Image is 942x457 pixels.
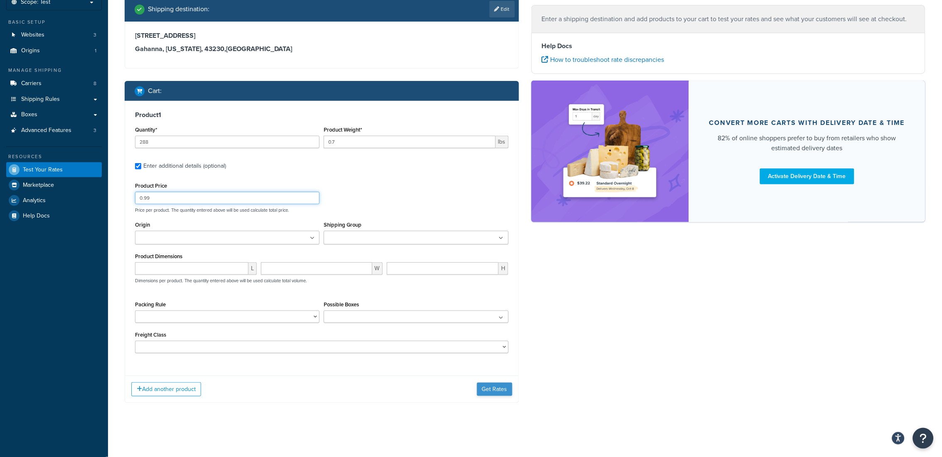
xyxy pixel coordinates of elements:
[913,428,934,449] button: Open Resource Center
[95,47,96,54] span: 1
[21,47,40,54] span: Origins
[324,222,362,228] label: Shipping Group
[135,111,509,119] h3: Product 1
[760,169,854,184] a: Activate Delivery Date & Time
[489,1,515,17] a: Edit
[6,193,102,208] a: Analytics
[135,136,320,148] input: 0.0
[135,332,166,338] label: Freight Class
[542,41,915,51] h4: Help Docs
[496,136,509,148] span: lbs
[23,197,46,204] span: Analytics
[135,127,157,133] label: Quantity*
[135,253,182,259] label: Product Dimensions
[324,127,362,133] label: Product Weight*
[6,208,102,223] a: Help Docs
[135,301,166,308] label: Packing Rule
[148,87,162,95] h2: Cart :
[6,162,102,177] a: Test Your Rates
[21,111,37,118] span: Boxes
[6,27,102,43] a: Websites3
[6,76,102,91] li: Carriers
[542,13,915,25] p: Enter a shipping destination and add products to your cart to test your rates and see what your c...
[135,183,167,189] label: Product Price
[477,383,512,396] button: Get Rates
[21,80,42,87] span: Carriers
[709,119,905,127] div: Convert more carts with delivery date & time
[135,222,150,228] label: Origin
[131,382,201,396] button: Add another product
[499,262,508,275] span: H
[93,127,96,134] span: 3
[6,178,102,193] a: Marketplace
[93,32,96,39] span: 3
[143,160,226,172] div: Enter additional details (optional)
[372,262,383,275] span: W
[6,153,102,160] div: Resources
[542,55,664,64] a: How to troubleshoot rate discrepancies
[6,43,102,59] a: Origins1
[6,123,102,138] a: Advanced Features3
[248,262,257,275] span: L
[148,5,209,13] h2: Shipping destination :
[6,27,102,43] li: Websites
[93,80,96,87] span: 8
[6,76,102,91] a: Carriers8
[558,93,662,210] img: feature-image-ddt-36eae7f7280da8017bfb280eaccd9c446f90b1fe08728e4019434db127062ab4.png
[6,67,102,74] div: Manage Shipping
[6,43,102,59] li: Origins
[135,163,141,169] input: Enter additional details (optional)
[21,127,71,134] span: Advanced Features
[324,136,495,148] input: 0.00
[709,133,905,153] div: 82% of online shoppers prefer to buy from retailers who show estimated delivery dates
[6,92,102,107] a: Shipping Rules
[135,32,509,40] h3: [STREET_ADDRESS]
[133,278,307,283] p: Dimensions per product. The quantity entered above will be used calculate total volume.
[6,107,102,122] a: Boxes
[23,213,50,220] span: Help Docs
[324,301,359,308] label: Possible Boxes
[21,32,44,39] span: Websites
[23,166,63,174] span: Test Your Rates
[6,19,102,26] div: Basic Setup
[23,182,54,189] span: Marketplace
[6,123,102,138] li: Advanced Features
[135,45,509,53] h3: Gahanna, [US_STATE], 43230 , [GEOGRAPHIC_DATA]
[21,96,60,103] span: Shipping Rules
[133,207,511,213] p: Price per product. The quantity entered above will be used calculate total price.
